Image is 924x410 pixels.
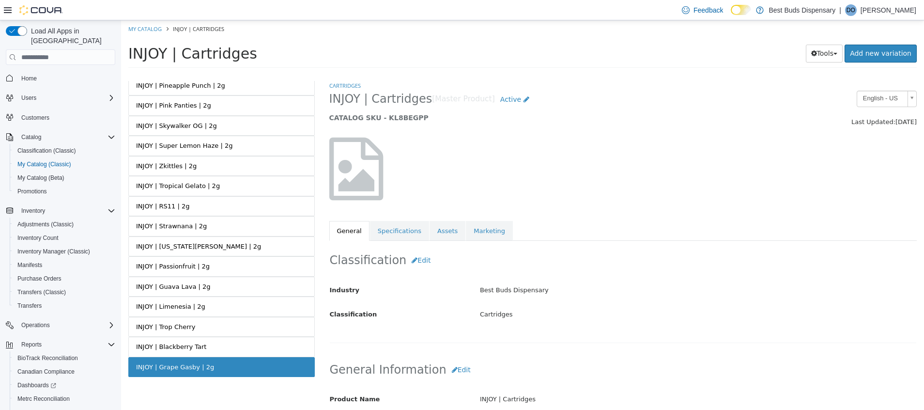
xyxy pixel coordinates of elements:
a: Add new variation [724,24,796,42]
span: Adjustments (Classic) [14,219,115,230]
span: Purchase Orders [14,273,115,284]
a: My Catalog (Classic) [14,158,75,170]
button: Home [2,71,119,85]
span: Classification (Classic) [17,147,76,155]
small: [Master Product] [311,75,374,83]
span: Customers [21,114,49,122]
a: Transfers (Classic) [14,286,70,298]
a: Metrc Reconciliation [14,393,74,405]
a: Transfers [14,300,46,312]
span: Manifests [17,261,42,269]
span: Inventory Count [17,234,59,242]
span: Home [21,75,37,82]
div: INJOY | Tropical Gelato | 2g [15,161,99,171]
span: Manifests [14,259,115,271]
span: Adjustments (Classic) [17,221,74,228]
button: Classification (Classic) [10,144,119,158]
a: Home [17,73,41,84]
span: Transfers [17,302,42,310]
span: Dashboards [14,379,115,391]
button: Reports [17,339,46,350]
button: Manifests [10,258,119,272]
h5: CATALOG SKU - KL8BEGPP [208,93,646,102]
a: Inventory Count [14,232,62,244]
a: Classification (Classic) [14,145,80,157]
div: INJOY | Passionfruit | 2g [15,241,89,251]
span: INJOY | Cartridges [52,5,103,12]
span: Transfers (Classic) [17,288,66,296]
button: BioTrack Reconciliation [10,351,119,365]
a: Specifications [249,201,308,221]
p: [PERSON_NAME] [861,4,916,16]
span: Reports [21,341,42,348]
button: Reports [2,338,119,351]
a: Dashboards [14,379,60,391]
span: Catalog [21,133,41,141]
span: Inventory [21,207,45,215]
a: Cartridges [208,62,240,69]
span: [DATE] [774,98,796,105]
button: Inventory Count [10,231,119,245]
button: My Catalog (Beta) [10,171,119,185]
span: Inventory [17,205,115,217]
a: Inventory Manager (Classic) [14,246,94,257]
div: INJOY | Grape Gasby | 2g [15,342,93,352]
span: Industry [209,266,239,273]
div: INJOY | Blackberry Tart [15,322,85,331]
span: Inventory Manager (Classic) [14,246,115,257]
span: Purchase Orders [17,275,62,283]
div: INJOY | Zkittles | 2g [15,141,76,151]
a: Manifests [14,259,46,271]
span: Operations [17,319,115,331]
div: INJOY | [US_STATE][PERSON_NAME] | 2g [15,221,140,231]
span: Inventory Count [14,232,115,244]
a: Canadian Compliance [14,366,78,378]
button: Customers [2,110,119,125]
div: Dakota Owen [845,4,857,16]
div: Best Buds Dispensary [352,262,802,279]
div: INJOY | Super Lemon Haze | 2g [15,121,111,130]
a: BioTrack Reconciliation [14,352,82,364]
span: My Catalog (Classic) [14,158,115,170]
button: Tools [685,24,722,42]
button: Users [2,91,119,105]
span: INJOY | Cartridges [7,25,136,42]
span: Transfers (Classic) [14,286,115,298]
span: Canadian Compliance [17,368,75,376]
span: Feedback [693,5,723,15]
button: Operations [17,319,54,331]
span: English - US [736,71,783,86]
a: Marketing [345,201,392,221]
button: Catalog [17,131,45,143]
a: General [208,201,248,221]
div: INJOY | RS11 | 2g [15,181,69,191]
a: English - US [736,70,796,87]
div: Cartridges [352,286,802,303]
p: | [839,4,841,16]
h2: General Information [209,341,796,359]
div: INJOY | Trop Cherry [15,302,74,312]
button: Canadian Compliance [10,365,119,378]
button: Inventory [2,204,119,218]
span: Inventory Manager (Classic) [17,248,90,255]
span: Operations [21,321,50,329]
button: Adjustments (Classic) [10,218,119,231]
span: Catalog [17,131,115,143]
span: Classification (Classic) [14,145,115,157]
button: My Catalog (Classic) [10,158,119,171]
span: Reports [17,339,115,350]
a: My Catalog [7,5,41,12]
button: Metrc Reconciliation [10,392,119,406]
button: Inventory Manager (Classic) [10,245,119,258]
button: Edit [325,341,355,359]
button: Operations [2,318,119,332]
a: My Catalog (Beta) [14,172,68,184]
span: Metrc Reconciliation [17,395,70,403]
span: Users [17,92,115,104]
span: My Catalog (Beta) [17,174,64,182]
span: Last Updated: [730,98,774,105]
span: Active [379,75,400,83]
span: Home [17,72,115,84]
span: BioTrack Reconciliation [17,354,78,362]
